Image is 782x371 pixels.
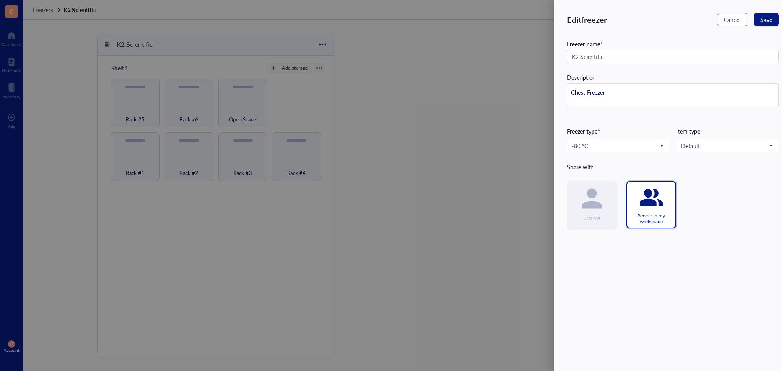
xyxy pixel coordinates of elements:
[724,16,740,23] span: Cancel
[567,127,670,136] div: Freezer type*
[630,213,672,224] div: People in my workspace
[676,127,779,136] div: Item type
[681,142,772,149] span: Default
[567,40,779,48] div: Freezer name
[567,14,607,25] div: Edit freezer
[760,16,772,23] span: Save
[717,13,747,26] button: Cancel
[754,13,779,26] button: Save
[567,73,596,82] div: Description
[572,142,663,149] span: -80 °C
[567,162,779,171] div: Share with
[584,215,600,221] div: Just me
[567,84,778,107] textarea: Chest Freezer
